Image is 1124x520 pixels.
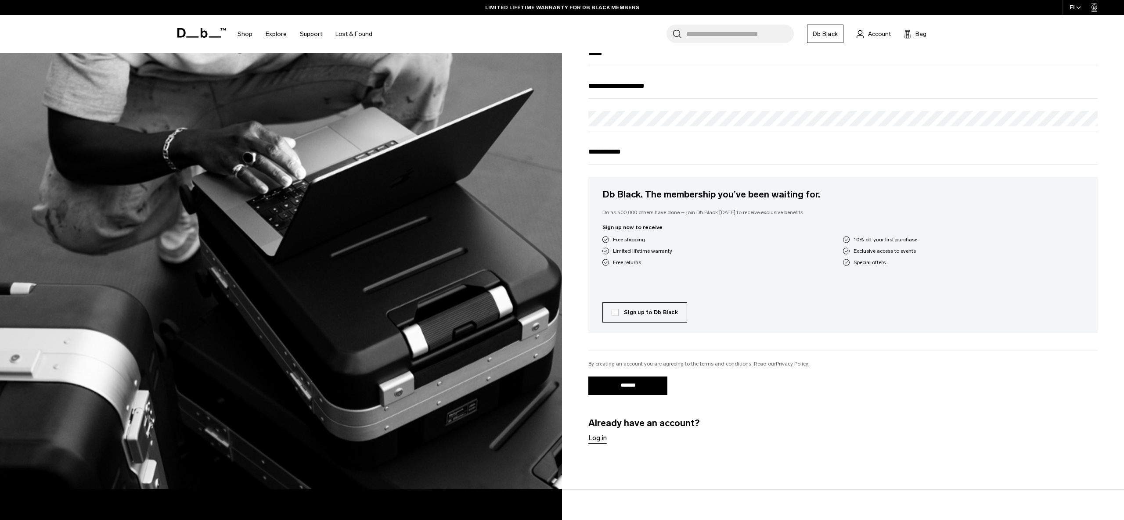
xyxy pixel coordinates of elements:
[266,18,287,50] a: Explore
[613,258,641,266] span: Free returns
[602,223,1084,231] p: Sign up now to receive
[238,18,252,50] a: Shop
[335,18,372,50] a: Lost & Found
[602,187,1084,201] h4: Db Black. The membership you’ve been waiting for.
[602,208,1084,216] p: Do as 400,000 others have done – join Db Black [DATE] to receive exclusive benefits.
[854,236,917,244] span: 10% off your first purchase
[588,433,607,443] a: Log in
[904,29,926,39] button: Bag
[485,4,639,11] a: LIMITED LIFETIME WARRANTY FOR DB BLACK MEMBERS
[854,258,886,266] span: Special offers
[857,29,891,39] a: Account
[807,25,843,43] a: Db Black
[613,247,672,255] span: Limited lifetime warranty
[588,360,1098,368] div: By creating an account you are agreeing to the terms and conditions. Read our .
[231,15,379,53] nav: Main Navigation
[776,360,808,368] a: Privacy Policy
[588,416,1098,444] h4: Already have an account?
[300,18,322,50] a: Support
[613,236,645,244] span: Free shipping
[868,29,891,39] span: Account
[915,29,926,39] span: Bag
[854,247,916,255] span: Exclusive access to events
[612,308,678,316] label: Sign up to Db Black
